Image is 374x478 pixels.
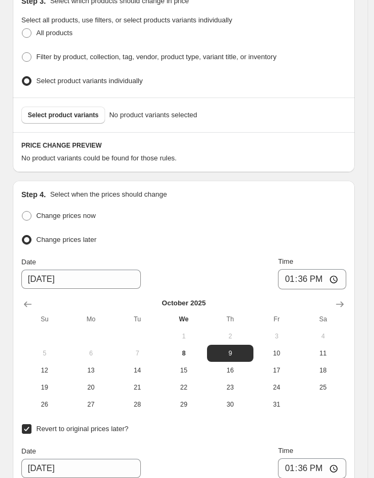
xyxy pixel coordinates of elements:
span: We [165,315,203,323]
button: Thursday October 2 2025 [207,328,253,345]
th: Sunday [21,311,68,328]
h2: Step 4. [21,189,46,200]
span: 21 [118,383,156,392]
th: Friday [253,311,300,328]
span: Th [211,315,249,323]
span: Date [21,447,36,455]
button: Friday October 10 2025 [253,345,300,362]
button: Saturday October 4 2025 [300,328,346,345]
button: Sunday October 5 2025 [21,345,68,362]
span: Revert to original prices later? [36,425,129,433]
button: Sunday October 12 2025 [21,362,68,379]
span: 29 [165,400,203,409]
span: 10 [258,349,296,358]
input: 10/8/2025 [21,270,141,289]
p: Select when the prices should change [50,189,167,200]
span: 26 [26,400,63,409]
button: Wednesday October 15 2025 [161,362,207,379]
span: Time [278,257,293,265]
button: Tuesday October 28 2025 [114,396,161,413]
span: Date [21,258,36,266]
th: Thursday [207,311,253,328]
span: 16 [211,366,249,375]
button: Select product variants [21,107,105,124]
span: 13 [72,366,110,375]
button: Sunday October 26 2025 [21,396,68,413]
input: 10/8/2025 [21,459,141,478]
span: 2 [211,332,249,341]
span: 5 [26,349,63,358]
th: Monday [68,311,114,328]
button: Saturday October 11 2025 [300,345,346,362]
span: 17 [258,366,296,375]
button: Thursday October 9 2025 [207,345,253,362]
th: Saturday [300,311,346,328]
span: 7 [118,349,156,358]
span: Filter by product, collection, tag, vendor, product type, variant title, or inventory [36,53,276,61]
span: 4 [304,332,342,341]
span: No product variants selected [109,110,197,120]
span: Fr [258,315,296,323]
span: Select product variants [28,111,99,119]
span: 22 [165,383,203,392]
span: 20 [72,383,110,392]
span: 18 [304,366,342,375]
button: Friday October 3 2025 [253,328,300,345]
button: Tuesday October 21 2025 [114,379,161,396]
button: Thursday October 16 2025 [207,362,253,379]
span: 9 [211,349,249,358]
span: 23 [211,383,249,392]
span: Change prices now [36,212,96,220]
span: Sa [304,315,342,323]
span: Time [278,447,293,455]
span: 14 [118,366,156,375]
button: Tuesday October 14 2025 [114,362,161,379]
h6: PRICE CHANGE PREVIEW [21,141,346,150]
span: All products [36,29,73,37]
span: Select product variants individually [36,77,142,85]
span: 3 [258,332,296,341]
button: Show previous month, September 2025 [19,296,36,313]
button: Monday October 6 2025 [68,345,114,362]
button: Thursday October 30 2025 [207,396,253,413]
span: 15 [165,366,203,375]
span: 6 [72,349,110,358]
span: Change prices later [36,236,97,244]
button: Wednesday October 22 2025 [161,379,207,396]
button: Saturday October 18 2025 [300,362,346,379]
span: Su [26,315,63,323]
span: Mo [72,315,110,323]
button: Wednesday October 1 2025 [161,328,207,345]
button: Sunday October 19 2025 [21,379,68,396]
span: 28 [118,400,156,409]
span: 31 [258,400,296,409]
button: Monday October 20 2025 [68,379,114,396]
span: 12 [26,366,63,375]
span: 1 [165,332,203,341]
button: Saturday October 25 2025 [300,379,346,396]
input: 12:00 [278,269,346,289]
span: 11 [304,349,342,358]
span: 19 [26,383,63,392]
button: Show next month, November 2025 [331,296,348,313]
span: 25 [304,383,342,392]
button: Today Wednesday October 8 2025 [161,345,207,362]
button: Monday October 27 2025 [68,396,114,413]
button: Friday October 24 2025 [253,379,300,396]
button: Thursday October 23 2025 [207,379,253,396]
th: Tuesday [114,311,161,328]
span: 24 [258,383,296,392]
button: Wednesday October 29 2025 [161,396,207,413]
span: 30 [211,400,249,409]
span: 8 [165,349,203,358]
span: Select all products, use filters, or select products variants individually [21,16,232,24]
button: Friday October 17 2025 [253,362,300,379]
span: 27 [72,400,110,409]
th: Wednesday [161,311,207,328]
span: No product variants could be found for those rules. [21,154,177,162]
button: Monday October 13 2025 [68,362,114,379]
button: Friday October 31 2025 [253,396,300,413]
button: Tuesday October 7 2025 [114,345,161,362]
span: Tu [118,315,156,323]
